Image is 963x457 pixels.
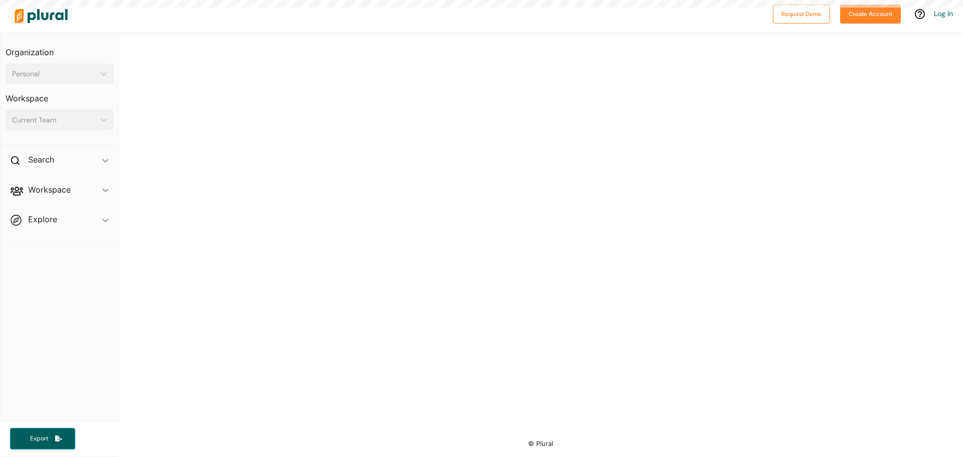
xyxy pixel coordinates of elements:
[934,9,953,18] a: Log In
[10,428,75,449] button: Export
[773,5,830,24] button: Request Demo
[6,38,113,60] h3: Organization
[840,5,901,24] button: Create Account
[12,115,97,125] div: Current Team
[528,440,553,447] small: © Plural
[6,84,113,106] h3: Workspace
[773,8,830,19] a: Request Demo
[12,69,97,79] div: Personal
[28,154,54,165] h2: Search
[840,8,901,19] a: Create Account
[23,434,55,443] span: Export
